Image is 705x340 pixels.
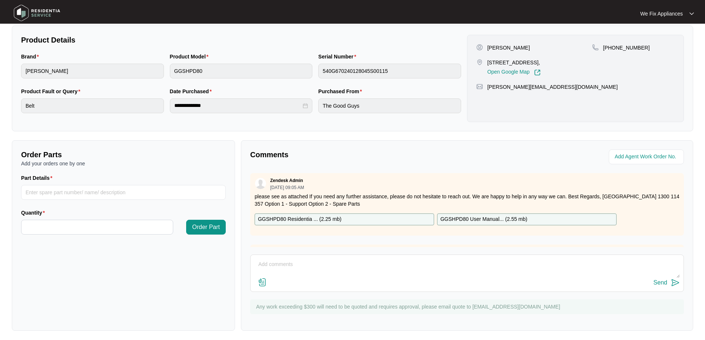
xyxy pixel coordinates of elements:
[487,69,541,76] a: Open Google Map
[476,83,483,90] img: map-pin
[11,2,63,24] img: residentia service logo
[318,98,461,113] input: Purchased From
[170,88,215,95] label: Date Purchased
[270,185,304,190] p: [DATE] 09:05 AM
[21,160,226,167] p: Add your orders one by one
[640,10,683,17] p: We Fix Appliances
[21,53,42,60] label: Brand
[192,223,220,232] span: Order Part
[21,35,461,45] p: Product Details
[671,278,680,287] img: send-icon.svg
[318,53,359,60] label: Serial Number
[534,69,541,76] img: Link-External
[689,12,694,16] img: dropdown arrow
[21,220,173,234] input: Quantity
[255,178,266,189] img: user.svg
[21,209,48,216] label: Quantity
[250,149,462,160] p: Comments
[654,278,680,288] button: Send
[174,102,302,110] input: Date Purchased
[186,220,226,235] button: Order Part
[318,64,461,78] input: Serial Number
[21,174,56,182] label: Part Details
[654,279,667,286] div: Send
[21,185,226,200] input: Part Details
[318,88,365,95] label: Purchased From
[487,44,530,51] p: [PERSON_NAME]
[256,303,680,310] p: Any work exceeding $300 will need to be quoted and requires approval, please email quote to [EMAI...
[258,278,267,287] img: file-attachment-doc.svg
[21,98,164,113] input: Product Fault or Query
[487,83,618,91] p: [PERSON_NAME][EMAIL_ADDRESS][DOMAIN_NAME]
[255,193,679,208] p: please see as attached If you need any further assistance, please do not hesitate to reach out. W...
[258,215,342,223] p: GGSHPD80 Residentia ... ( 2.25 mb )
[603,44,650,51] p: [PHONE_NUMBER]
[592,44,599,51] img: map-pin
[21,64,164,78] input: Brand
[170,53,212,60] label: Product Model
[615,152,679,161] input: Add Agent Work Order No.
[170,64,313,78] input: Product Model
[21,149,226,160] p: Order Parts
[476,44,483,51] img: user-pin
[476,59,483,65] img: map-pin
[487,59,541,66] p: [STREET_ADDRESS],
[270,178,303,184] p: Zendesk Admin
[21,88,83,95] label: Product Fault or Query
[440,215,527,223] p: GGSHPD80 User Manual... ( 2.55 mb )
